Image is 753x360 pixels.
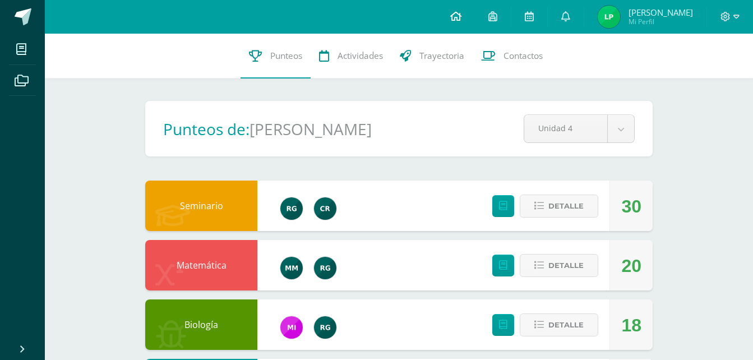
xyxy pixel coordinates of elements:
[314,316,336,339] img: 24ef3269677dd7dd963c57b86ff4a022.png
[629,7,693,18] span: [PERSON_NAME]
[548,196,584,216] span: Detalle
[280,316,303,339] img: e71b507b6b1ebf6fbe7886fc31de659d.png
[621,241,641,291] div: 20
[503,50,543,62] span: Contactos
[314,197,336,220] img: e534704a03497a621ce20af3abe0ca0c.png
[280,257,303,279] img: ea0e1a9c59ed4b58333b589e14889882.png
[311,34,391,79] a: Actividades
[548,315,584,335] span: Detalle
[314,257,336,279] img: 24ef3269677dd7dd963c57b86ff4a022.png
[520,195,598,218] button: Detalle
[621,300,641,350] div: 18
[520,313,598,336] button: Detalle
[270,50,302,62] span: Punteos
[548,255,584,276] span: Detalle
[629,17,693,26] span: Mi Perfil
[520,254,598,277] button: Detalle
[241,34,311,79] a: Punteos
[338,50,383,62] span: Actividades
[280,197,303,220] img: 24ef3269677dd7dd963c57b86ff4a022.png
[145,299,257,350] div: Biología
[538,115,593,141] span: Unidad 4
[145,181,257,231] div: Seminario
[163,118,250,140] h1: Punteos de:
[145,240,257,290] div: Matemática
[391,34,473,79] a: Trayectoria
[419,50,464,62] span: Trayectoria
[598,6,620,28] img: 5bd285644e8b6dbc372e40adaaf14996.png
[250,118,372,140] h1: [PERSON_NAME]
[524,115,634,142] a: Unidad 4
[621,181,641,232] div: 30
[473,34,551,79] a: Contactos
